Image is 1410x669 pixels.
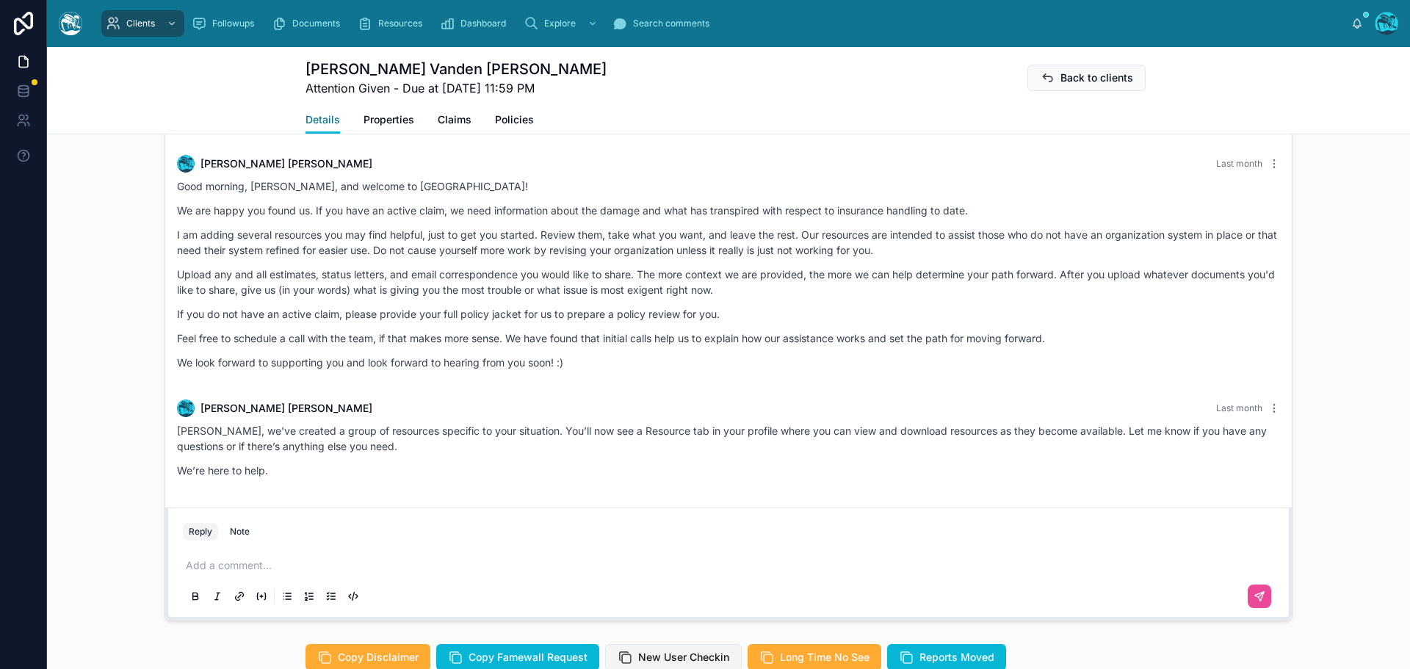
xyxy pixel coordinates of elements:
[101,10,184,37] a: Clients
[919,650,994,665] span: Reports Moved
[364,112,414,127] span: Properties
[200,156,372,171] span: [PERSON_NAME] [PERSON_NAME]
[200,401,372,416] span: [PERSON_NAME] [PERSON_NAME]
[435,10,516,37] a: Dashboard
[1216,158,1262,169] span: Last month
[177,178,1280,194] p: Good morning, [PERSON_NAME], and welcome to [GEOGRAPHIC_DATA]!
[305,59,607,79] h1: [PERSON_NAME] Vanden [PERSON_NAME]
[177,463,1280,478] p: We’re here to help.
[177,355,1280,370] p: We look forward to supporting you and look forward to hearing from you soon! :)
[495,106,534,136] a: Policies
[638,650,729,665] span: New User Checkin
[378,18,422,29] span: Resources
[177,267,1280,297] p: Upload any and all estimates, status letters, and email correspondence you would like to share. T...
[177,227,1280,258] p: I am adding several resources you may find helpful, just to get you started. Review them, take wh...
[94,7,1351,40] div: scrollable content
[338,650,419,665] span: Copy Disclaimer
[460,18,506,29] span: Dashboard
[177,306,1280,322] p: If you do not have an active claim, please provide your full policy jacket for us to prepare a po...
[305,79,607,97] span: Attention Given - Due at [DATE] 11:59 PM
[292,18,340,29] span: Documents
[780,650,869,665] span: Long Time No See
[59,12,82,35] img: App logo
[1027,65,1146,91] button: Back to clients
[364,106,414,136] a: Properties
[212,18,254,29] span: Followups
[1216,402,1262,413] span: Last month
[177,330,1280,346] p: Feel free to schedule a call with the team, if that makes more sense. We have found that initial ...
[230,526,250,538] div: Note
[305,112,340,127] span: Details
[183,523,218,540] button: Reply
[267,10,350,37] a: Documents
[438,106,471,136] a: Claims
[519,10,605,37] a: Explore
[126,18,155,29] span: Clients
[305,106,340,134] a: Details
[177,203,1280,218] p: We are happy you found us. If you have an active claim, we need information about the damage and ...
[544,18,576,29] span: Explore
[438,112,471,127] span: Claims
[224,523,256,540] button: Note
[633,18,709,29] span: Search comments
[177,423,1280,454] p: [PERSON_NAME], we've created a group of resources specific to your situation. You’ll now see a Re...
[469,650,587,665] span: Copy Famewall Request
[608,10,720,37] a: Search comments
[1060,70,1133,85] span: Back to clients
[495,112,534,127] span: Policies
[187,10,264,37] a: Followups
[353,10,433,37] a: Resources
